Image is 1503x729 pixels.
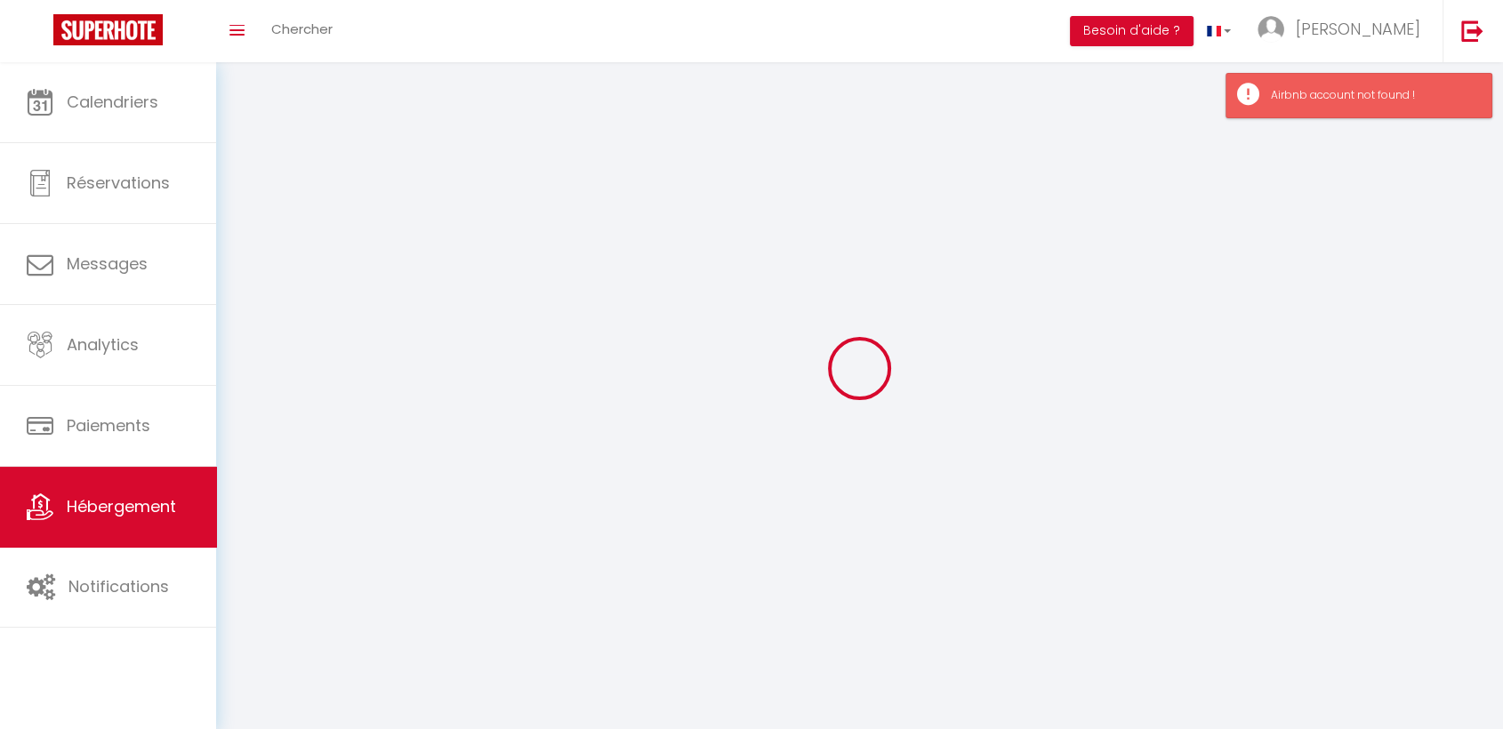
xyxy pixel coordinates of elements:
div: Airbnb account not found ! [1271,87,1474,104]
span: Notifications [68,575,169,597]
span: Messages [67,252,148,275]
button: Besoin d'aide ? [1070,16,1194,46]
span: Analytics [67,333,139,356]
img: Super Booking [53,14,163,45]
span: Chercher [271,20,333,38]
span: Réservations [67,172,170,194]
img: logout [1461,20,1483,42]
span: Calendriers [67,91,158,113]
img: ... [1258,16,1284,43]
span: Paiements [67,414,150,437]
span: Hébergement [67,495,176,517]
span: [PERSON_NAME] [1296,18,1420,40]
